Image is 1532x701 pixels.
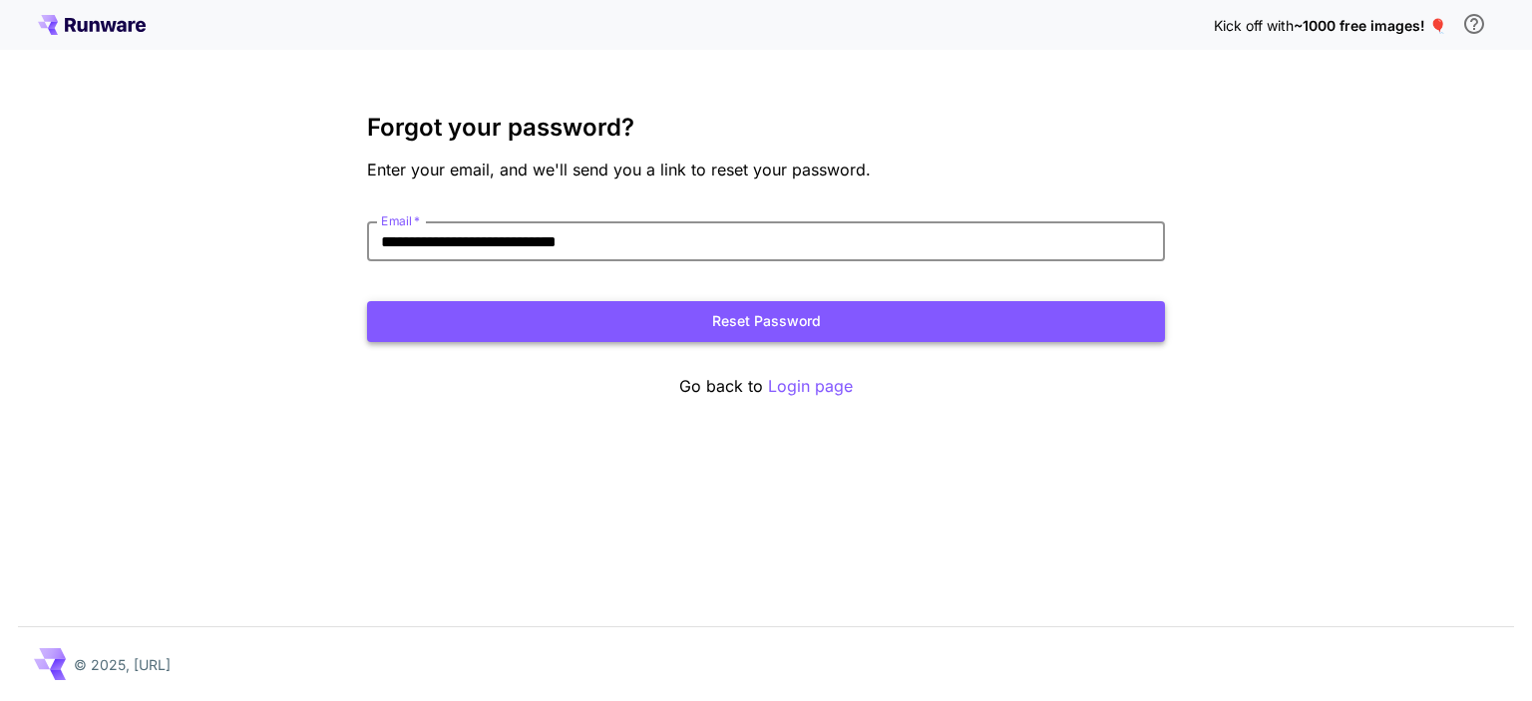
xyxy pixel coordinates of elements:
[1454,4,1494,44] button: In order to qualify for free credit, you need to sign up with a business email address and click ...
[367,301,1165,342] button: Reset Password
[381,212,420,229] label: Email
[1294,17,1446,34] span: ~1000 free images! 🎈
[367,374,1165,399] p: Go back to
[1214,17,1294,34] span: Kick off with
[768,374,853,399] button: Login page
[367,114,1165,142] h3: Forgot your password?
[367,158,1165,181] p: Enter your email, and we'll send you a link to reset your password.
[74,654,171,675] p: © 2025, [URL]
